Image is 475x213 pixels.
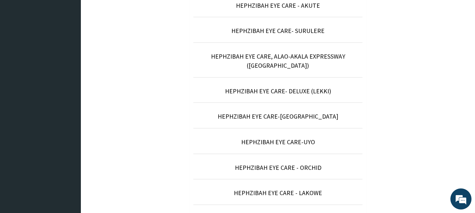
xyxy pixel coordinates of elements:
[37,39,118,48] div: Chat with us now
[4,140,134,165] textarea: Type your message and hit 'Enter'
[235,164,321,172] a: HEPHZIBAH EYE CARE - ORCHID
[236,1,320,9] a: HEPHZIBAH EYE CARE - AKUTE
[218,112,338,120] a: HEPHZIBAH EYE CARE-[GEOGRAPHIC_DATA]
[241,138,315,146] a: HEPHZIBAH EYE CARE-UYO
[13,35,28,53] img: d_794563401_company_1708531726252_794563401
[231,27,325,35] a: HEPHZIBAH EYE CARE- SURULERE
[234,189,322,197] a: HEPHZIBAH EYE CARE - LAKOWE
[115,4,132,20] div: Minimize live chat window
[211,52,345,69] a: HEPHZIBAH EYE CARE, ALAO-AKALA EXPRESSWAY ([GEOGRAPHIC_DATA])
[41,62,97,133] span: We're online!
[225,87,331,95] a: HEPHZIBAH EYE CARE- DELUXE (LEKKI)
